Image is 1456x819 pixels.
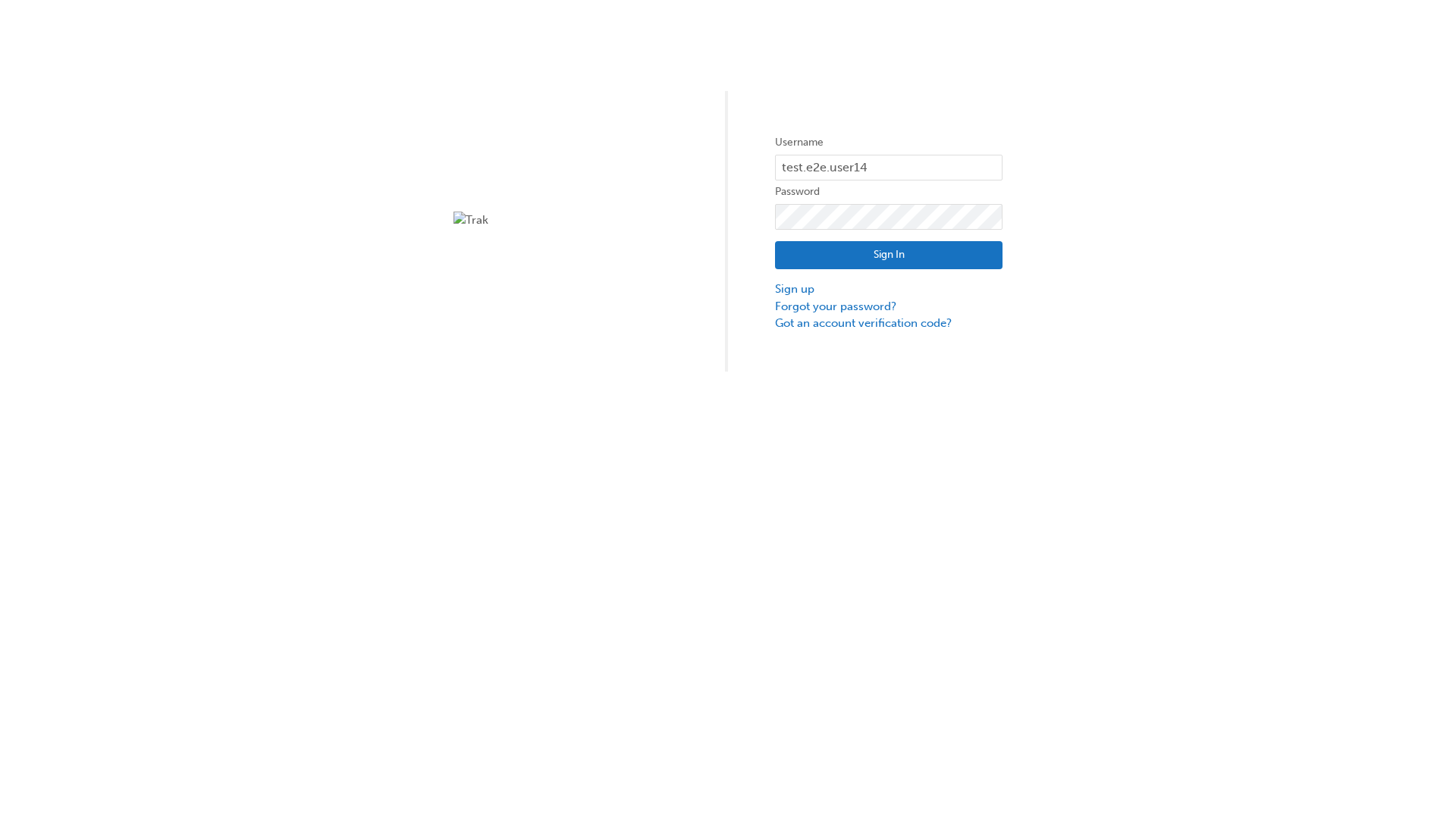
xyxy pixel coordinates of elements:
[775,281,1003,298] a: Sign up
[453,212,681,229] img: Trak
[775,315,1003,332] a: Got an account verification code?
[775,133,1003,152] label: Username
[775,298,1003,315] a: Forgot your password?
[775,183,1003,201] label: Password
[775,241,1003,270] button: Sign In
[775,155,1003,180] input: Username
